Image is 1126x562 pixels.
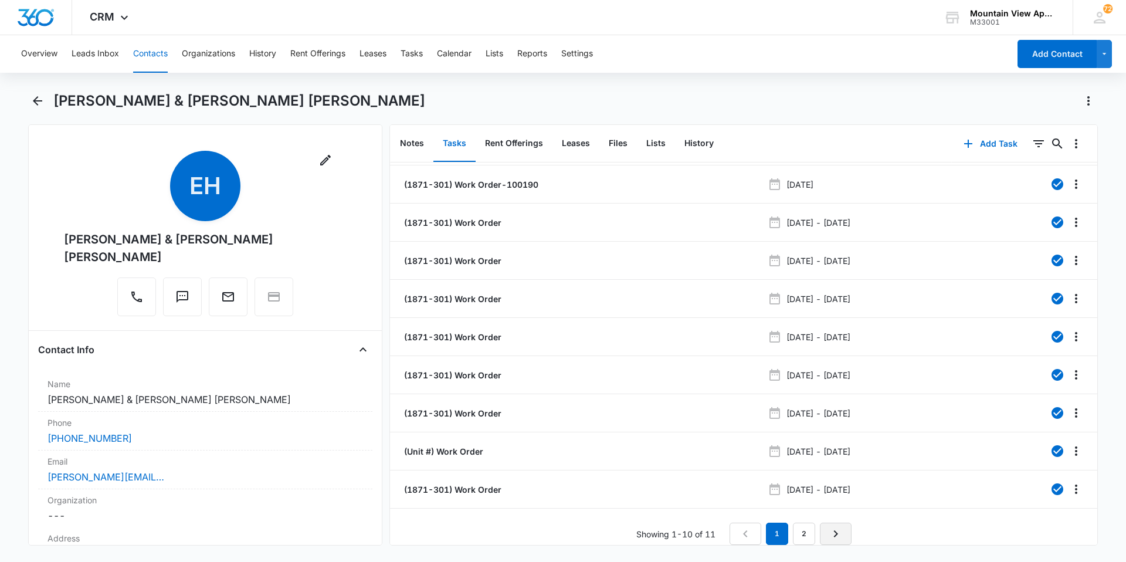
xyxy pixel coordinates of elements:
label: Email [48,455,363,468]
button: Overflow Menu [1067,442,1086,461]
button: Calendar [437,35,472,73]
a: Email [209,296,247,306]
button: Overflow Menu [1067,404,1086,422]
button: Lists [637,126,675,162]
label: Address [48,532,363,544]
a: Page 2 [793,523,815,545]
button: Filters [1029,134,1048,153]
button: Overflow Menu [1067,175,1086,194]
button: Leases [552,126,599,162]
a: (1871-301) Work Order [402,331,501,343]
button: Organizations [182,35,235,73]
a: Text [163,296,202,306]
p: [DATE] - [DATE] [786,407,850,419]
button: Close [354,340,372,359]
button: Tasks [433,126,476,162]
button: Rent Offerings [476,126,552,162]
button: Add Contact [1018,40,1097,68]
button: Contacts [133,35,168,73]
button: Notes [391,126,433,162]
a: Call [117,296,156,306]
a: (1871-301) Work Order [402,483,501,496]
a: (1871-301) Work Order-100190 [402,178,538,191]
button: Overflow Menu [1067,327,1086,346]
nav: Pagination [730,523,852,545]
button: Overflow Menu [1067,480,1086,499]
label: Organization [48,494,363,506]
p: [DATE] - [DATE] [786,331,850,343]
a: (1871-301) Work Order [402,255,501,267]
h4: Contact Info [38,343,94,357]
button: Search... [1048,134,1067,153]
span: EH [170,151,240,221]
button: Overflow Menu [1067,251,1086,270]
button: Overview [21,35,57,73]
button: Reports [517,35,547,73]
button: Call [117,277,156,316]
div: Organization--- [38,489,372,527]
button: Email [209,277,247,316]
p: [DATE] - [DATE] [786,216,850,229]
button: Overflow Menu [1067,289,1086,308]
button: Overflow Menu [1067,134,1086,153]
a: (1871-301) Work Order [402,407,501,419]
span: CRM [90,11,114,23]
a: Next Page [820,523,852,545]
div: notifications count [1103,4,1113,13]
p: [DATE] [786,178,813,191]
div: account id [970,18,1056,26]
a: (Unit #) Work Order [402,445,483,458]
div: account name [970,9,1056,18]
button: Settings [561,35,593,73]
a: (1871-301) Work Order [402,293,501,305]
button: Back [28,92,46,110]
button: Leases [359,35,386,73]
h1: [PERSON_NAME] & [PERSON_NAME] [PERSON_NAME] [53,92,425,110]
p: [DATE] - [DATE] [786,369,850,381]
div: [PERSON_NAME] & [PERSON_NAME] [PERSON_NAME] [64,231,347,266]
span: 72 [1103,4,1113,13]
em: 1 [766,523,788,545]
button: Text [163,277,202,316]
button: Add Task [952,130,1029,158]
button: Overflow Menu [1067,365,1086,384]
p: [DATE] - [DATE] [786,445,850,458]
a: (1871-301) Work Order [402,216,501,229]
div: Email[PERSON_NAME][EMAIL_ADDRESS][DOMAIN_NAME] [38,451,372,489]
dd: [PERSON_NAME] & [PERSON_NAME] [PERSON_NAME] [48,392,363,407]
a: [PHONE_NUMBER] [48,431,132,445]
dd: --- [48,509,363,523]
p: [DATE] - [DATE] [786,483,850,496]
button: Tasks [401,35,423,73]
button: Lists [486,35,503,73]
p: Showing 1-10 of 11 [636,528,715,540]
button: History [249,35,276,73]
button: Overflow Menu [1067,213,1086,232]
p: [DATE] - [DATE] [786,293,850,305]
button: Files [599,126,637,162]
a: (1871-301) Work Order [402,369,501,381]
button: History [675,126,723,162]
button: Actions [1079,92,1098,110]
button: Rent Offerings [290,35,345,73]
button: Leads Inbox [72,35,119,73]
label: Phone [48,417,363,429]
a: [PERSON_NAME][EMAIL_ADDRESS][DOMAIN_NAME] [48,470,165,484]
p: [DATE] - [DATE] [786,255,850,267]
div: Phone[PHONE_NUMBER] [38,412,372,451]
div: Name[PERSON_NAME] & [PERSON_NAME] [PERSON_NAME] [38,373,372,412]
label: Name [48,378,363,390]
